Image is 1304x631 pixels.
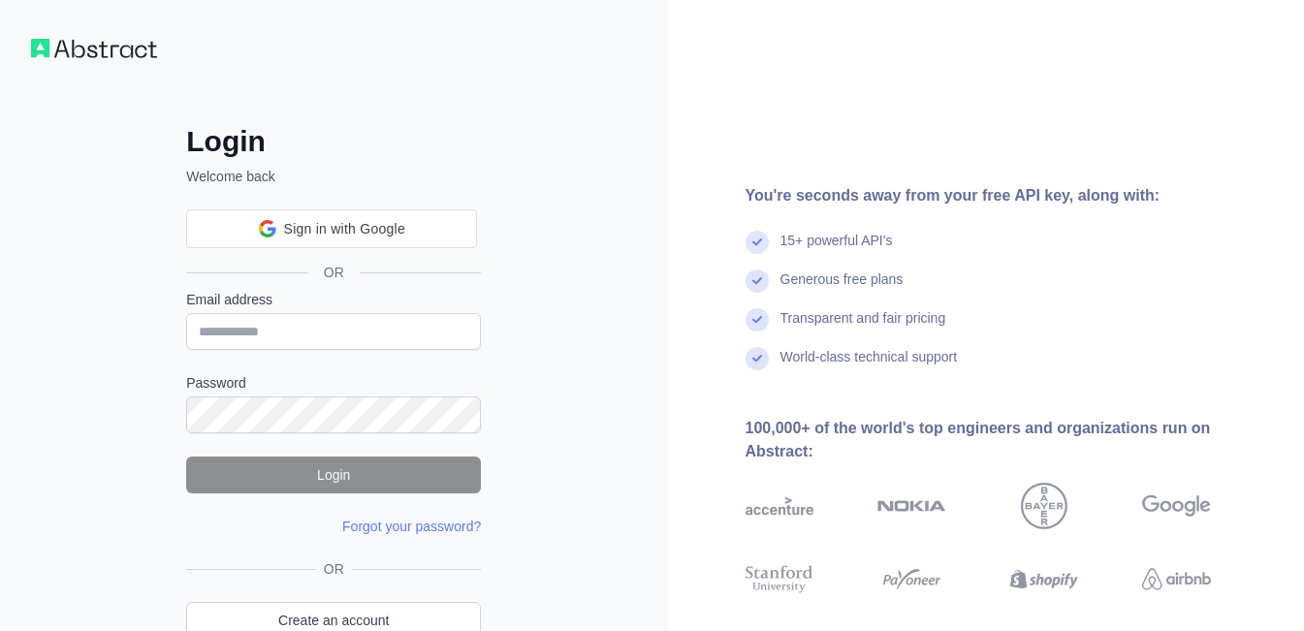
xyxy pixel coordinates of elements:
img: check mark [746,231,769,254]
div: You're seconds away from your free API key, along with: [746,184,1274,207]
p: Welcome back [186,167,481,186]
img: google [1142,483,1211,529]
img: check mark [746,269,769,293]
img: airbnb [1142,562,1211,596]
button: Login [186,457,481,493]
div: Transparent and fair pricing [780,308,946,347]
div: Sign in with Google [186,209,477,248]
a: Forgot your password? [342,519,481,534]
div: 15+ powerful API's [780,231,893,269]
label: Password [186,373,481,393]
span: Sign in with Google [284,219,405,239]
span: OR [308,263,360,282]
img: payoneer [877,562,946,596]
img: nokia [877,483,946,529]
img: shopify [1010,562,1079,596]
img: check mark [746,347,769,370]
label: Email address [186,290,481,309]
div: 100,000+ of the world's top engineers and organizations run on Abstract: [746,417,1274,463]
h2: Login [186,124,481,159]
img: check mark [746,308,769,331]
img: bayer [1021,483,1067,529]
img: accenture [746,483,814,529]
img: stanford university [746,562,814,596]
div: World-class technical support [780,347,958,386]
div: Generous free plans [780,269,904,308]
img: Workflow [31,39,157,58]
span: OR [316,559,352,579]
